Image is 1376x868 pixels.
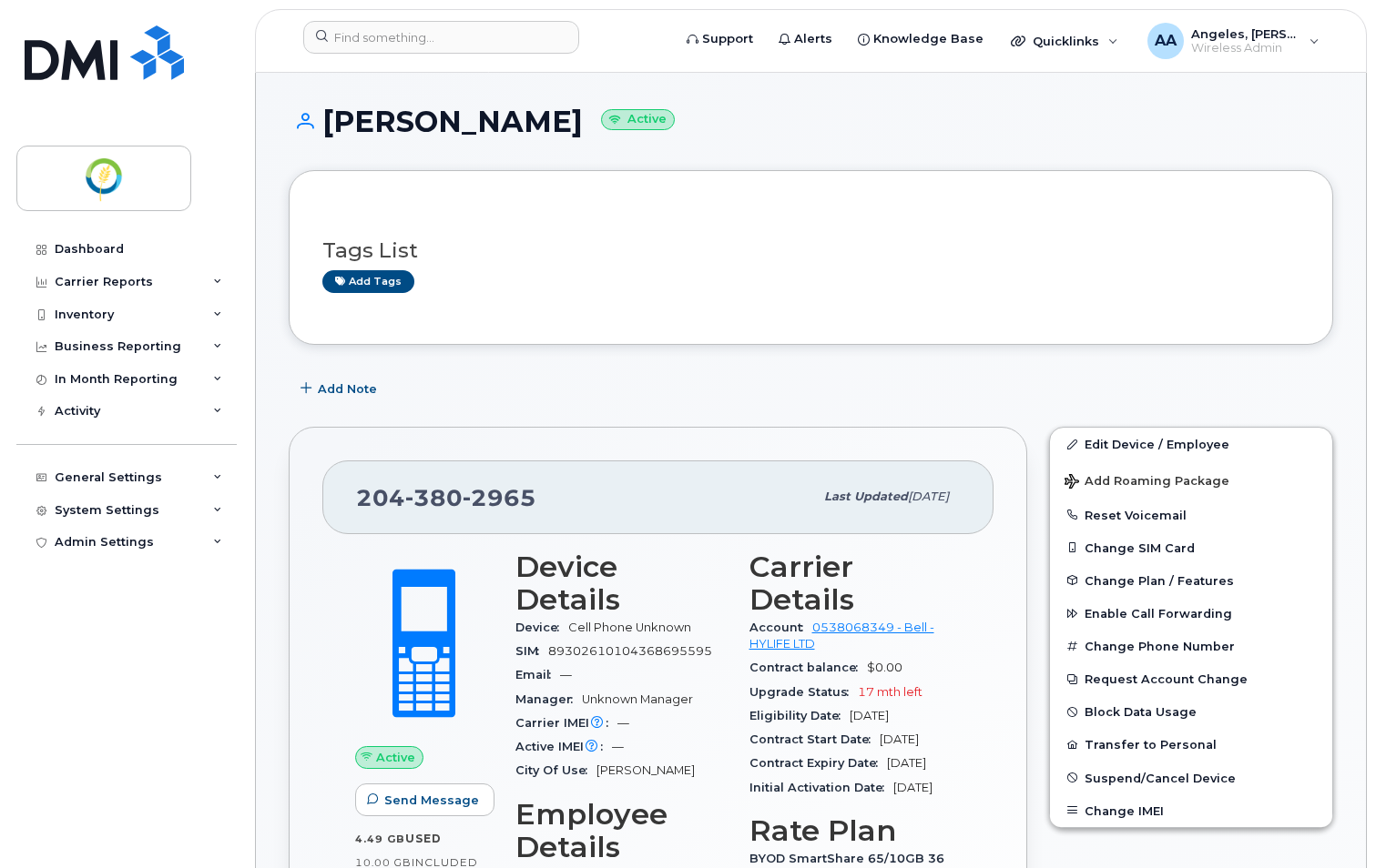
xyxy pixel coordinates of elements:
[749,621,812,634] span: Account
[515,644,548,658] span: SIM
[548,644,712,658] span: 89302610104368695595
[322,270,414,293] a: Add tags
[1085,573,1234,587] span: Change Plan / Features
[749,709,850,722] span: Eligibility Date
[1050,461,1332,499] button: Add Roaming Package
[749,814,962,847] h3: Rate Plan
[463,484,536,511] span: 2965
[1050,428,1332,460] a: Edit Device / Employee
[1050,531,1332,564] button: Change SIM Card
[880,732,919,746] span: [DATE]
[850,709,889,722] span: [DATE]
[749,621,934,651] a: 0538068349 - Bell - HYLIFE LTD
[384,792,479,809] span: Send Message
[318,380,377,398] span: Add Note
[515,740,612,753] span: Active IMEI
[568,621,691,634] span: Cell Phone Unknown
[405,484,463,511] span: 380
[515,692,582,706] span: Manager
[824,490,908,503] span: Last updated
[887,756,926,770] span: [DATE]
[515,550,728,616] h3: Device Details
[858,685,922,699] span: 17 mth left
[1050,597,1332,630] button: Enable Call Forwarding
[1085,771,1236,784] span: Suspend/Cancel Device
[749,732,880,746] span: Contract Start Date
[908,490,949,503] span: [DATE]
[560,668,572,681] span: —
[617,716,629,730] span: —
[405,832,442,845] span: used
[749,685,858,699] span: Upgrade Status
[749,661,867,674] span: Contract balance
[355,833,405,845] span: 4.49 GB
[1050,630,1332,662] button: Change Phone Number
[376,749,415,766] span: Active
[1050,695,1332,728] button: Block Data Usage
[612,740,624,753] span: —
[356,484,536,511] span: 204
[515,716,617,730] span: Carrier IMEI
[1050,499,1332,531] button: Reset Voicemail
[1050,728,1332,761] button: Transfer to Personal
[515,621,568,634] span: Device
[515,798,728,863] h3: Employee Details
[355,783,494,816] button: Send Message
[515,763,596,777] span: City Of Use
[749,781,893,794] span: Initial Activation Date
[1050,794,1332,827] button: Change IMEI
[1065,474,1229,491] span: Add Roaming Package
[749,756,887,770] span: Contract Expiry Date
[893,781,933,794] span: [DATE]
[601,109,675,130] small: Active
[1050,662,1332,695] button: Request Account Change
[596,763,695,777] span: [PERSON_NAME]
[867,661,902,674] span: $0.00
[582,692,693,706] span: Unknown Manager
[289,372,392,405] button: Add Note
[515,668,560,681] span: Email
[749,550,962,616] h3: Carrier Details
[289,106,1333,137] h1: [PERSON_NAME]
[1050,564,1332,597] button: Change Plan / Features
[1085,607,1232,621] span: Enable Call Forwarding
[322,239,1300,262] h3: Tags List
[1050,762,1332,794] button: Suspend/Cancel Device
